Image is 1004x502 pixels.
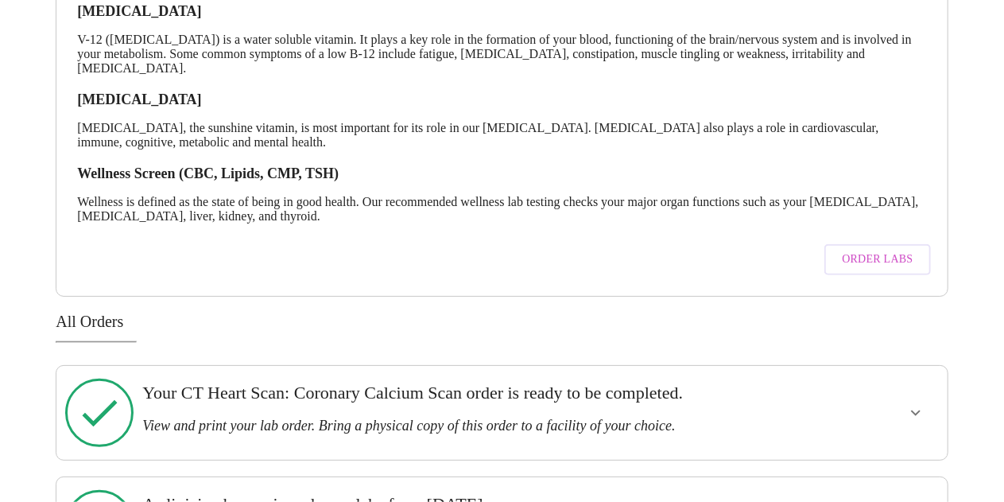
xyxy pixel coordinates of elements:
[77,121,926,150] p: [MEDICAL_DATA], the sunshine vitamin, is most important for its role in our [MEDICAL_DATA]. [MEDI...
[77,3,926,20] h3: [MEDICAL_DATA]
[56,313,948,331] h3: All Orders
[77,195,926,224] p: Wellness is defined as the state of being in good health. Our recommended wellness lab testing ch...
[77,33,926,76] p: V-12 ([MEDICAL_DATA]) is a water soluble vitamin. It plays a key role in the formation of your bl...
[824,244,930,275] button: Order Labs
[820,236,934,283] a: Order Labs
[77,165,926,182] h3: Wellness Screen (CBC, Lipids, CMP, TSH)
[77,91,926,108] h3: [MEDICAL_DATA]
[142,383,775,403] h3: Your CT Heart Scan: Coronary Calcium Scan order is ready to be completed.
[897,394,935,432] button: show more
[142,418,775,434] h3: View and print your lab order. Bring a physical copy of this order to a facility of your choice.
[842,250,913,270] span: Order Labs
